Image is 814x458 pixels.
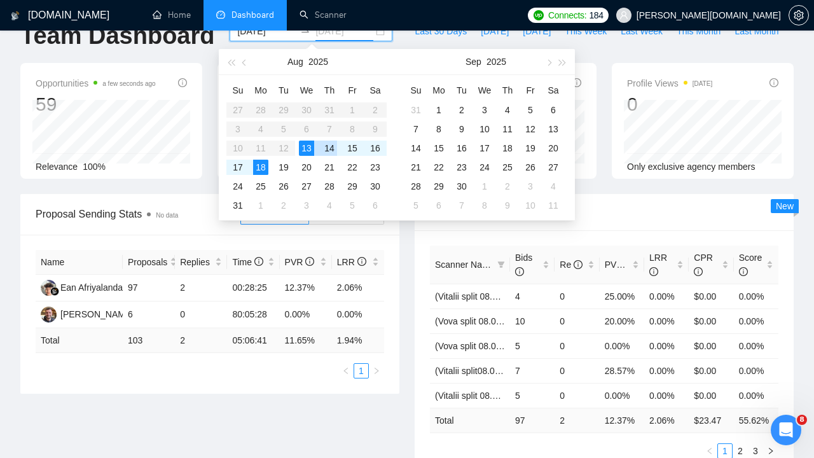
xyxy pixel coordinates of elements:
[614,21,670,41] button: Last Week
[555,383,599,408] td: 0
[542,139,565,158] td: 2025-09-20
[689,358,733,383] td: $0.00
[605,260,635,270] span: PVR
[500,121,515,137] div: 11
[689,309,733,333] td: $0.00
[60,281,123,295] div: Ean Afriyalanda
[450,158,473,177] td: 2025-09-23
[178,78,187,87] span: info-circle
[534,10,544,20] img: upwork-logo.png
[41,280,57,296] img: EA
[523,141,538,156] div: 19
[515,267,524,276] span: info-circle
[404,120,427,139] td: 2025-09-07
[450,101,473,120] td: 2025-09-02
[332,302,384,328] td: 0.00%
[408,121,424,137] div: 7
[500,160,515,175] div: 25
[546,198,561,213] div: 11
[450,80,473,101] th: Tu
[644,309,689,333] td: 0.00%
[560,260,583,270] span: Re
[496,177,519,196] td: 2025-10-02
[500,198,515,213] div: 9
[369,363,384,378] li: Next Page
[519,139,542,158] td: 2025-09-19
[454,102,469,118] div: 2
[519,80,542,101] th: Fr
[254,257,263,266] span: info-circle
[619,11,628,20] span: user
[338,363,354,378] button: left
[644,383,689,408] td: 0.00%
[431,141,446,156] div: 15
[600,358,644,383] td: 28.57%
[466,49,481,74] button: Sep
[299,179,314,194] div: 27
[404,196,427,215] td: 2025-10-05
[305,257,314,266] span: info-circle
[649,267,658,276] span: info-circle
[175,250,227,275] th: Replies
[308,49,328,74] button: 2025
[36,328,123,353] td: Total
[226,196,249,215] td: 2025-08-31
[341,80,364,101] th: Fr
[345,141,360,156] div: 15
[500,102,515,118] div: 4
[216,10,225,19] span: dashboard
[299,160,314,175] div: 20
[299,198,314,213] div: 3
[404,80,427,101] th: Su
[295,196,318,215] td: 2025-09-03
[515,253,532,277] span: Bids
[486,49,506,74] button: 2025
[519,158,542,177] td: 2025-09-26
[36,206,240,222] span: Proposal Sending Stats
[322,141,337,156] div: 14
[431,121,446,137] div: 8
[574,260,583,269] span: info-circle
[555,284,599,309] td: 0
[341,177,364,196] td: 2025-08-29
[249,80,272,101] th: Mo
[408,198,424,213] div: 5
[454,160,469,175] div: 23
[677,24,721,38] span: This Month
[430,204,778,220] span: Scanner Breakdown
[227,328,279,353] td: 05:06:41
[519,101,542,120] td: 2025-09-05
[797,415,807,425] span: 8
[477,179,492,194] div: 1
[128,255,167,269] span: Proposals
[369,363,384,378] button: right
[496,158,519,177] td: 2025-09-25
[694,253,713,277] span: CPR
[769,78,778,87] span: info-circle
[477,198,492,213] div: 8
[41,282,123,292] a: EAEan Afriyalanda
[427,177,450,196] td: 2025-09-29
[427,196,450,215] td: 2025-10-06
[431,102,446,118] div: 1
[345,198,360,213] div: 5
[496,80,519,101] th: Th
[253,198,268,213] div: 1
[300,26,310,36] span: to
[36,76,156,91] span: Opportunities
[322,198,337,213] div: 4
[516,21,558,41] button: [DATE]
[287,49,303,74] button: Aug
[523,160,538,175] div: 26
[354,364,368,378] a: 1
[36,92,156,116] div: 59
[345,160,360,175] div: 22
[249,196,272,215] td: 2025-09-01
[519,120,542,139] td: 2025-09-12
[728,21,785,41] button: Last Month
[435,341,627,351] a: (Vova split 08.07) Healthcare (NO Prompt 01.07)
[789,10,809,20] a: setting
[249,177,272,196] td: 2025-08-25
[230,179,245,194] div: 24
[542,120,565,139] td: 2025-09-13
